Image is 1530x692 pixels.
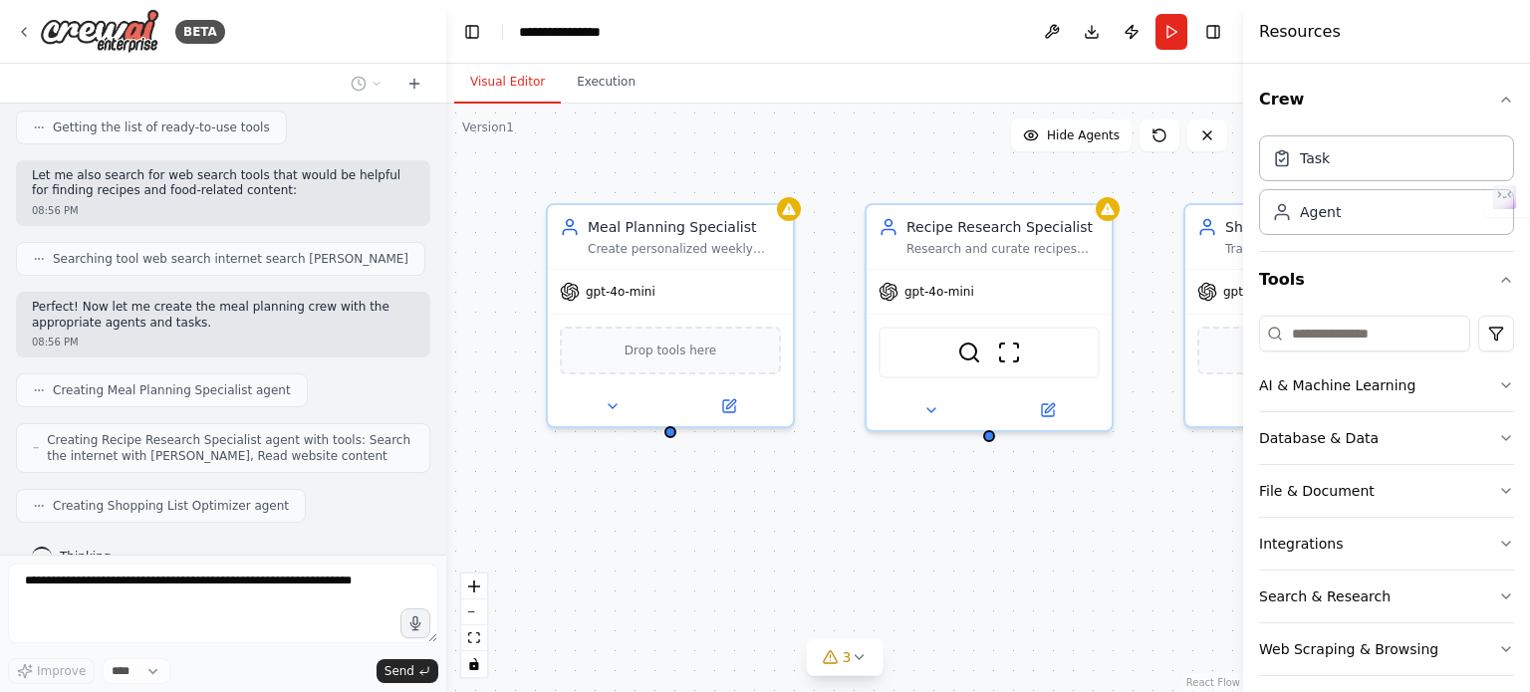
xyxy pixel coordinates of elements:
button: Integrations [1259,518,1514,570]
button: Crew [1259,72,1514,127]
div: Create personalized weekly meal plans based on {dietary_preferences}, {number_of_people}, and {bu... [588,241,781,257]
span: Improve [37,663,86,679]
button: 3 [807,639,884,676]
div: Version 1 [462,119,514,135]
button: Hide Agents [1011,119,1132,151]
button: Open in side panel [672,394,785,418]
button: Send [377,659,438,683]
div: Tools [1259,308,1514,692]
button: Execution [561,62,651,104]
span: gpt-4o-mini [586,284,655,300]
button: AI & Machine Learning [1259,359,1514,411]
button: Database & Data [1259,412,1514,464]
img: SerperDevTool [957,341,981,364]
button: Open in side panel [991,398,1104,422]
div: Shopping List OptimizerTransform weekly meal plans into organized, efficient shopping lists group... [1183,203,1432,428]
span: gpt-4o-mini [904,284,974,300]
span: gpt-4o-mini [1223,284,1293,300]
div: Recipe Research Specialist [906,217,1100,237]
button: Improve [8,658,95,684]
div: Task [1300,148,1330,168]
span: Getting the list of ready-to-use tools [53,119,270,135]
div: Meal Planning Specialist [588,217,781,237]
button: zoom out [461,599,487,625]
button: Web Scraping & Browsing [1259,623,1514,675]
button: Hide right sidebar [1199,18,1227,46]
div: 08:56 PM [32,203,414,218]
img: Logo [40,9,159,54]
p: Perfect! Now let me create the meal planning crew with the appropriate agents and tasks. [32,300,414,331]
div: 08:56 PM [32,335,414,349]
p: Let me also search for web search tools that would be helpful for finding recipes and food-relate... [32,168,414,199]
button: Tools [1259,252,1514,308]
span: Drop tools here [625,341,717,360]
div: Research and curate recipes from {favorite_food_blogs} and discover new dishes that match {dietar... [906,241,1100,257]
div: BETA [175,20,225,44]
h4: Resources [1259,20,1341,44]
span: Creating Recipe Research Specialist agent with tools: Search the internet with [PERSON_NAME], Rea... [47,432,413,464]
span: 3 [843,647,852,667]
span: Searching tool web search internet search [PERSON_NAME] [53,251,408,267]
div: Shopping List Optimizer [1225,217,1418,237]
nav: breadcrumb [519,22,619,42]
button: Visual Editor [454,62,561,104]
div: Recipe Research SpecialistResearch and curate recipes from {favorite_food_blogs} and discover new... [865,203,1114,432]
button: fit view [461,625,487,651]
div: Meal Planning SpecialistCreate personalized weekly meal plans based on {dietary_preferences}, {nu... [546,203,795,428]
button: toggle interactivity [461,651,487,677]
button: Start a new chat [398,72,430,96]
span: Send [384,663,414,679]
div: Crew [1259,127,1514,251]
span: Creating Shopping List Optimizer agent [53,498,289,514]
button: Hide left sidebar [458,18,486,46]
span: Hide Agents [1047,127,1120,143]
span: Thinking... [60,549,123,565]
img: ScrapeWebsiteTool [997,341,1021,364]
button: zoom in [461,574,487,599]
button: File & Document [1259,465,1514,517]
div: Agent [1300,202,1341,222]
button: Switch to previous chat [343,72,390,96]
a: React Flow attribution [1186,677,1240,688]
button: Click to speak your automation idea [400,608,430,638]
div: Transform weekly meal plans into organized, efficient shopping lists grouped by store sections (p... [1225,241,1418,257]
span: Creating Meal Planning Specialist agent [53,382,291,398]
div: React Flow controls [461,574,487,677]
button: Search & Research [1259,571,1514,622]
